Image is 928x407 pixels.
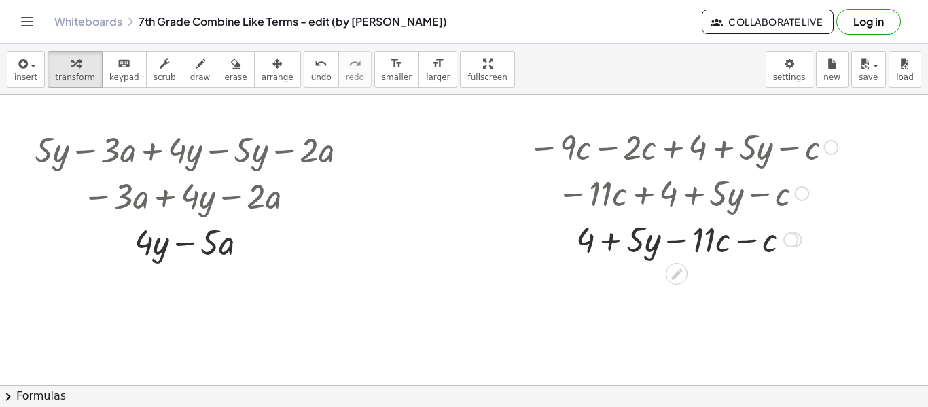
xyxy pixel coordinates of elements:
[183,51,218,88] button: draw
[55,73,95,82] span: transform
[349,56,361,72] i: redo
[382,73,412,82] span: smaller
[14,73,37,82] span: insert
[766,51,813,88] button: settings
[859,73,878,82] span: save
[346,73,364,82] span: redo
[426,73,450,82] span: larger
[304,51,339,88] button: undoundo
[118,56,130,72] i: keyboard
[102,51,147,88] button: keyboardkeypad
[702,10,834,34] button: Collaborate Live
[666,263,688,285] div: Edit math
[773,73,806,82] span: settings
[7,51,45,88] button: insert
[315,56,327,72] i: undo
[823,73,840,82] span: new
[254,51,301,88] button: arrange
[16,11,38,33] button: Toggle navigation
[816,51,849,88] button: new
[467,73,507,82] span: fullscreen
[262,73,293,82] span: arrange
[851,51,886,88] button: save
[431,56,444,72] i: format_size
[54,15,122,29] a: Whiteboards
[146,51,183,88] button: scrub
[190,73,211,82] span: draw
[374,51,419,88] button: format_sizesmaller
[311,73,332,82] span: undo
[48,51,103,88] button: transform
[109,73,139,82] span: keypad
[154,73,176,82] span: scrub
[418,51,457,88] button: format_sizelarger
[460,51,514,88] button: fullscreen
[889,51,921,88] button: load
[896,73,914,82] span: load
[338,51,372,88] button: redoredo
[224,73,247,82] span: erase
[217,51,254,88] button: erase
[390,56,403,72] i: format_size
[836,9,901,35] button: Log in
[713,16,822,28] span: Collaborate Live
